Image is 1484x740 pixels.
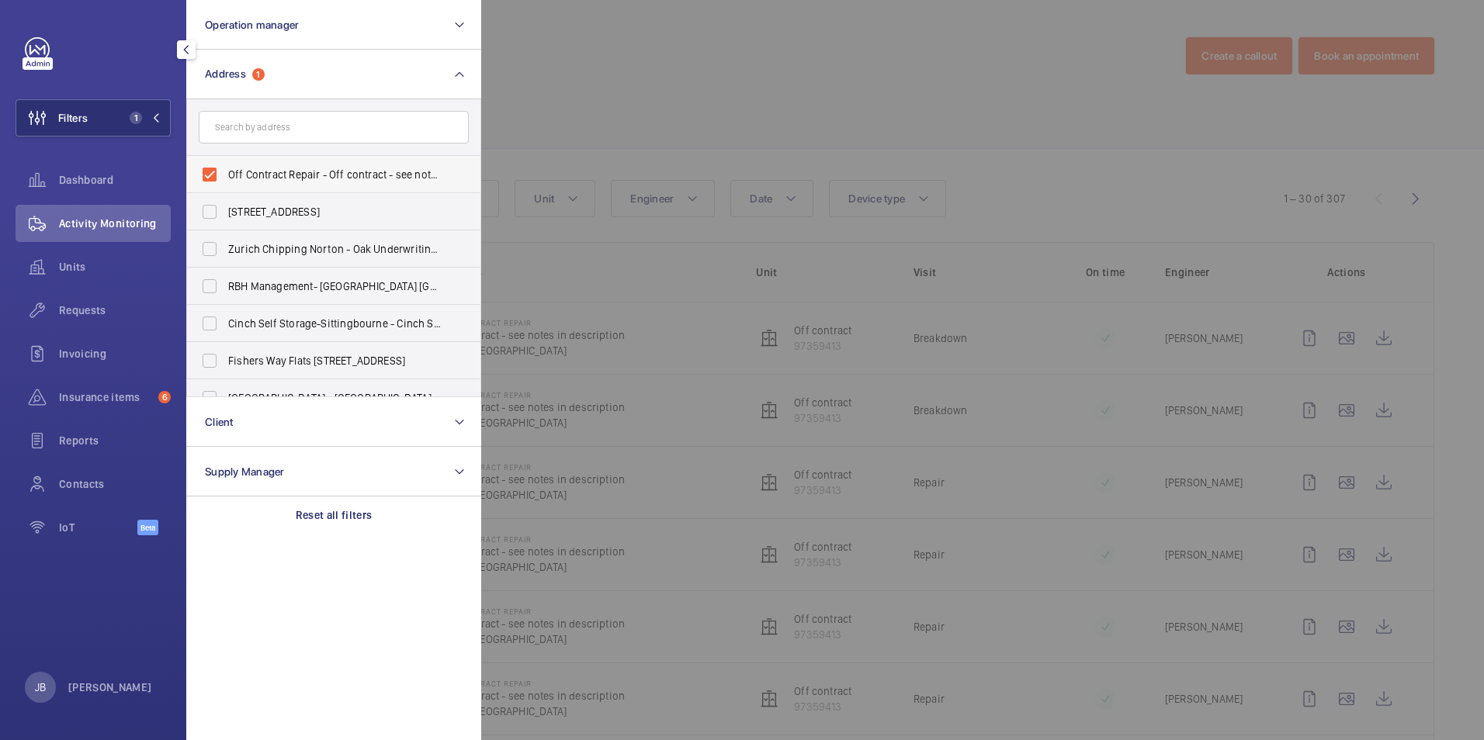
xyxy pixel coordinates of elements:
[59,216,171,231] span: Activity Monitoring
[35,679,46,695] p: JB
[16,99,171,137] button: Filters1
[59,303,171,318] span: Requests
[58,110,88,126] span: Filters
[59,389,152,405] span: Insurance items
[68,679,152,695] p: [PERSON_NAME]
[59,476,171,492] span: Contacts
[59,433,171,448] span: Reports
[130,112,142,124] span: 1
[59,172,171,188] span: Dashboard
[59,259,171,275] span: Units
[59,520,137,535] span: IoT
[158,391,171,403] span: 6
[59,346,171,361] span: Invoicing
[137,520,158,535] span: Beta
